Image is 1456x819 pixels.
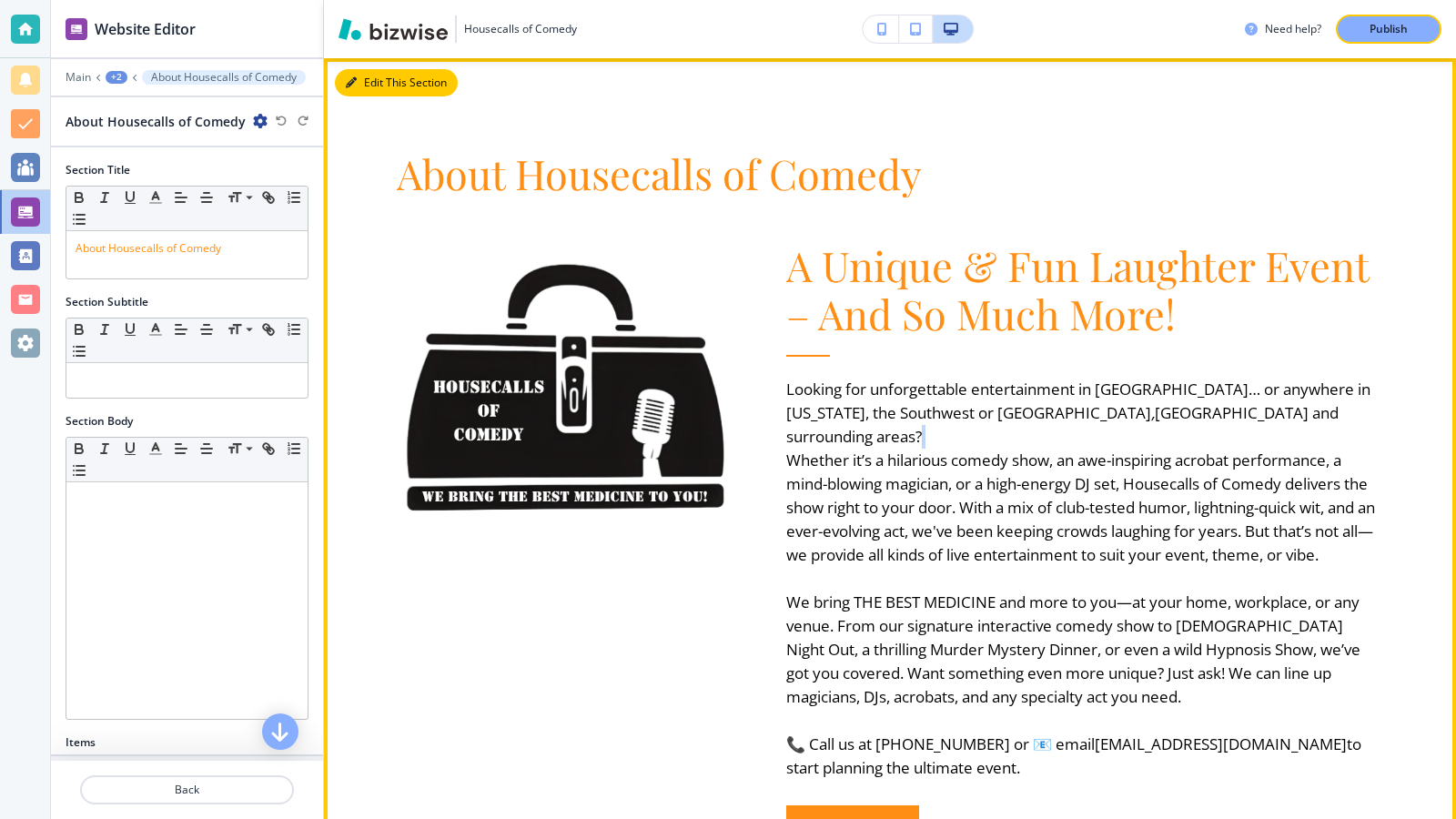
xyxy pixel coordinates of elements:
span: About Housecalls of Comedy [397,146,922,200]
button: Housecalls of Comedy [339,15,577,43]
h2: About Housecalls of Comedy [66,112,246,131]
a: to start planning the ultimate event. [786,733,1365,778]
p: Looking for unforgettable entertainment in [GEOGRAPHIC_DATA]… or anywhere in [US_STATE], the Sout... [786,378,1384,449]
a: [EMAIL_ADDRESS][DOMAIN_NAME] [1095,733,1347,754]
h2: Items [66,734,96,751]
p: We bring THE BEST MEDICINE and more to you—at your home, workplace, or any venue. From our signat... [786,591,1384,709]
img: fe55b22cafd168968afb7127be121152.webp [397,241,735,523]
img: Bizwise Logo [339,18,448,40]
h2: Website Editor [95,18,196,40]
button: Back [80,775,294,804]
p: 📞 Call us at [PHONE_NUMBER] or 📧 email [786,733,1384,780]
h3: Need help? [1265,21,1321,37]
em: , [1151,402,1155,423]
h3: Housecalls of Comedy [464,21,577,37]
button: Main [66,71,91,84]
button: Add a new item [51,756,323,802]
button: Edit This Section [335,69,458,96]
img: editor icon [66,18,87,40]
p: Back [82,782,292,798]
button: About Housecalls of Comedy [142,70,306,85]
span: A Unique & Fun Laughter Event – And So Much More! [786,238,1379,340]
button: Publish [1336,15,1441,44]
p: About Housecalls of Comedy [151,71,297,84]
h2: Section Title [66,162,130,178]
h2: Section Subtitle [66,294,148,310]
span: About Housecalls of Comedy [76,240,221,256]
p: Publish [1370,21,1408,37]
p: Whether it’s a hilarious comedy show, an awe-inspiring acrobat performance, a mind-blowing magici... [786,449,1384,567]
h2: Section Body [66,413,133,430]
button: +2 [106,71,127,84]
